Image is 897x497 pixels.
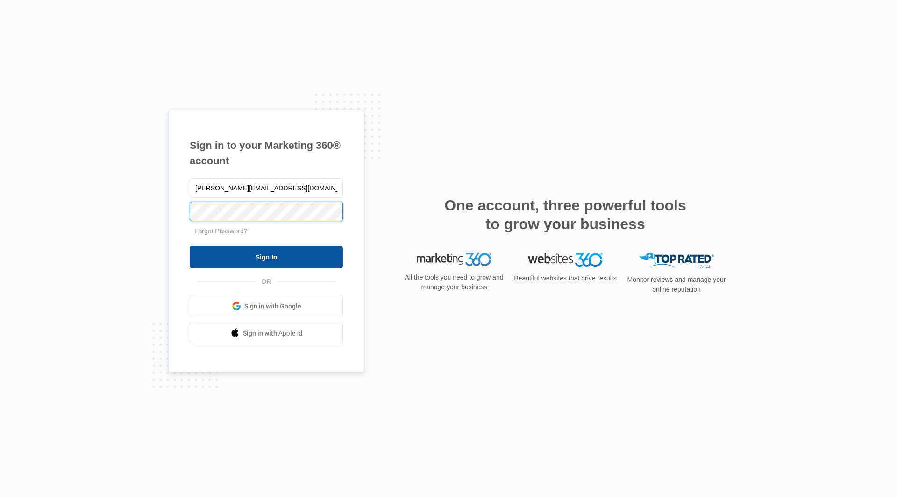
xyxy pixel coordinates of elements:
span: OR [255,277,278,287]
a: Sign in with Google [190,295,343,317]
h1: Sign in to your Marketing 360® account [190,138,343,168]
input: Sign In [190,246,343,268]
a: Sign in with Apple Id [190,322,343,344]
img: Top Rated Local [639,253,714,268]
img: Websites 360 [528,253,603,266]
p: All the tools you need to grow and manage your business [402,273,506,292]
h2: One account, three powerful tools to grow your business [441,196,689,233]
p: Beautiful websites that drive results [513,273,618,283]
img: Marketing 360 [417,253,491,266]
span: Sign in with Apple Id [243,329,303,338]
a: Forgot Password? [194,227,248,235]
input: Email [190,178,343,198]
p: Monitor reviews and manage your online reputation [624,275,729,294]
span: Sign in with Google [244,301,301,311]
